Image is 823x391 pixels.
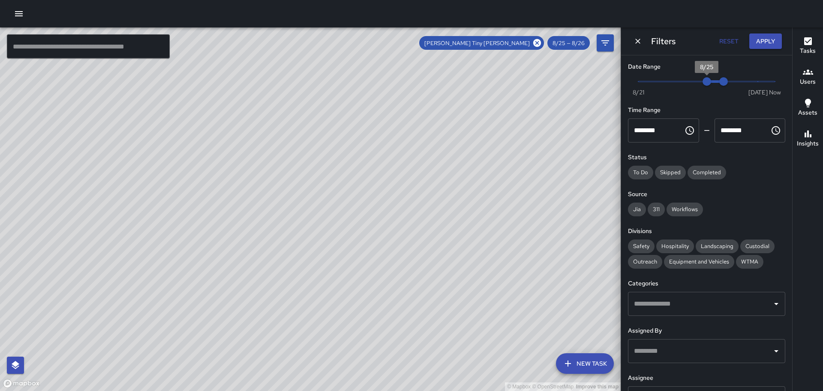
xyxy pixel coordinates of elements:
[769,88,781,97] span: Now
[655,166,686,179] div: Skipped
[648,203,665,216] div: 311
[797,139,819,149] h6: Insights
[681,122,698,139] button: Choose time, selected time is 12:00 AM
[655,169,686,176] span: Skipped
[628,258,662,265] span: Outreach
[628,227,785,236] h6: Divisions
[656,242,694,250] span: Hospitality
[767,122,784,139] button: Choose time, selected time is 11:59 PM
[736,255,763,269] div: WTMA
[749,33,782,49] button: Apply
[628,166,653,179] div: To Do
[651,34,676,48] h6: Filters
[633,88,644,97] span: 8/21
[628,62,785,72] h6: Date Range
[631,35,644,48] button: Dismiss
[793,124,823,155] button: Insights
[793,93,823,124] button: Assets
[628,106,785,115] h6: Time Range
[740,239,775,253] div: Custodial
[547,39,590,47] span: 8/25 — 8/26
[688,169,726,176] span: Completed
[628,239,655,253] div: Safety
[628,255,662,269] div: Outreach
[628,203,646,216] div: Jia
[736,258,763,265] span: WTMA
[800,46,816,56] h6: Tasks
[667,206,703,213] span: Workflows
[793,62,823,93] button: Users
[664,255,734,269] div: Equipment and Vehicles
[597,34,614,52] button: Filters
[628,326,785,336] h6: Assigned By
[628,242,655,250] span: Safety
[628,190,785,199] h6: Source
[656,239,694,253] div: Hospitality
[628,373,785,383] h6: Assignee
[800,77,816,87] h6: Users
[628,153,785,162] h6: Status
[748,88,768,97] span: [DATE]
[667,203,703,216] div: Workflows
[419,36,544,50] div: [PERSON_NAME] Tiny [PERSON_NAME]
[688,166,726,179] div: Completed
[798,108,817,118] h6: Assets
[793,31,823,62] button: Tasks
[664,258,734,265] span: Equipment and Vehicles
[740,242,775,250] span: Custodial
[696,242,739,250] span: Landscaping
[628,169,653,176] span: To Do
[628,206,646,213] span: Jia
[770,345,782,357] button: Open
[648,206,665,213] span: 311
[696,239,739,253] div: Landscaping
[700,63,713,71] span: 8/25
[419,39,535,47] span: [PERSON_NAME] Tiny [PERSON_NAME]
[770,298,782,310] button: Open
[556,353,614,374] button: New Task
[715,33,742,49] button: Reset
[628,279,785,288] h6: Categories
